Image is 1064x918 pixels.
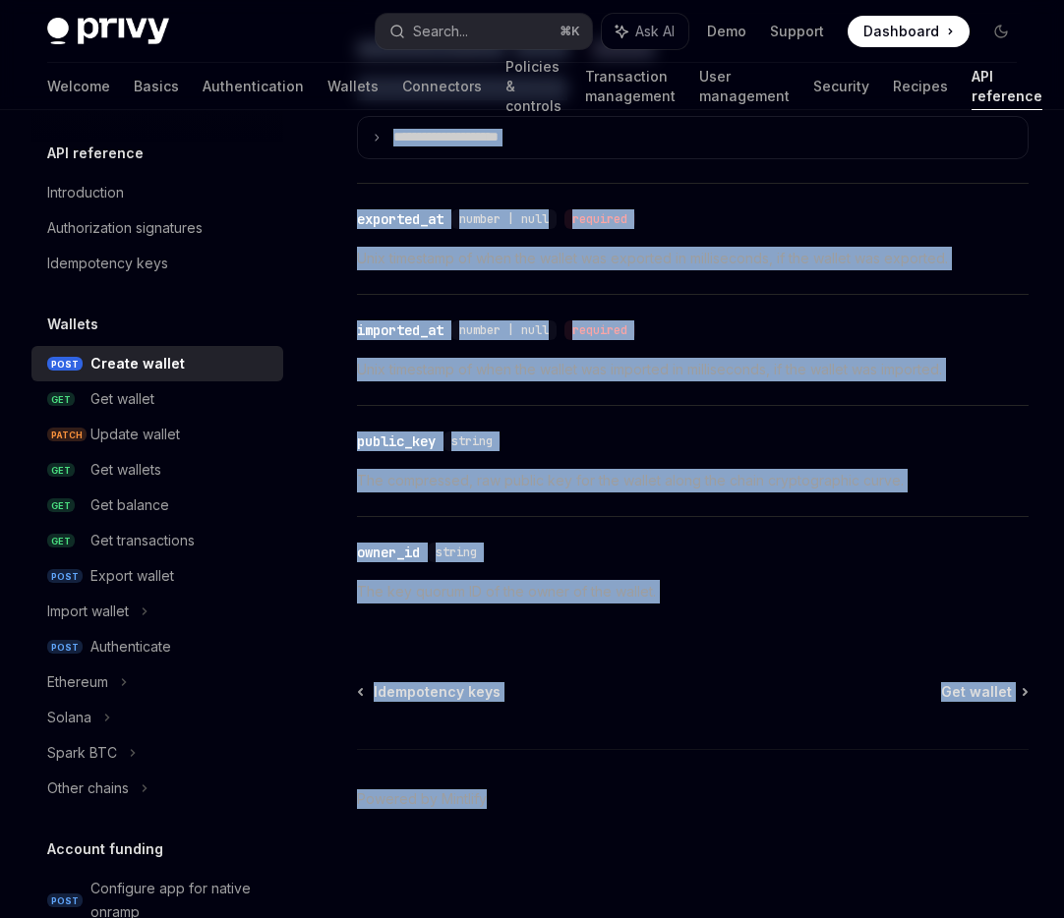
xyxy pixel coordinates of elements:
span: number | null [459,211,549,227]
a: Transaction management [585,63,676,110]
h5: Account funding [47,837,163,861]
div: Import wallet [47,600,129,623]
div: Update wallet [90,423,180,446]
div: Authorization signatures [47,216,203,240]
div: Get wallet [90,387,154,411]
button: Search...⌘K [376,14,592,49]
div: Get balance [90,493,169,517]
span: Get wallet [941,682,1012,702]
a: API reference [972,63,1042,110]
span: POST [47,357,83,372]
span: POST [47,569,83,584]
div: Solana [47,706,91,729]
span: Dashboard [863,22,939,41]
h5: Wallets [47,313,98,336]
p: Unix timestamp of when the wallet was exported in milliseconds, if the wallet was exported. [357,247,1029,270]
div: exported_at [357,209,443,229]
h5: API reference [47,142,144,165]
div: required [564,320,635,340]
span: ⌘ K [560,24,580,39]
div: owner_id [357,543,420,562]
span: POST [47,893,83,908]
span: string [451,433,493,449]
p: The compressed, raw public key for the wallet along the chain cryptographic curve. [357,469,1029,492]
span: number | null [459,322,549,338]
a: PATCHUpdate wallet [31,417,283,452]
div: public_key [357,431,436,451]
div: Ethereum [47,670,108,694]
span: Idempotency keys [374,682,501,702]
span: GET [47,534,75,548]
div: Idempotency keys [47,252,168,275]
div: Introduction [47,181,124,204]
span: GET [47,392,75,407]
span: GET [47,498,75,513]
div: required [564,209,635,229]
span: Ask AI [635,22,675,41]
div: Get transactions [90,529,195,552]
div: Authenticate [90,635,171,659]
a: Get wallet [941,682,1027,702]
span: POST [47,640,83,655]
a: GETGet transactions [31,523,283,558]
button: Ask AI [602,14,688,49]
a: Wallets [327,63,379,110]
a: Welcome [47,63,110,110]
span: GET [47,463,75,478]
a: GETGet wallets [31,452,283,488]
a: Idempotency keys [359,682,501,702]
a: Authorization signatures [31,210,283,246]
a: Idempotency keys [31,246,283,281]
p: The key quorum ID of the owner of the wallet. [357,580,1029,603]
a: Support [770,22,824,41]
a: Authentication [203,63,304,110]
a: Introduction [31,175,283,210]
p: Unix timestamp of when the wallet was imported in milliseconds, if the wallet was imported. [357,358,1029,381]
a: Demo [707,22,746,41]
div: Get wallets [90,458,161,482]
a: Basics [134,63,179,110]
span: string [436,545,477,560]
div: Search... [413,20,468,43]
div: Create wallet [90,352,185,375]
span: PATCH [47,428,87,442]
a: Recipes [893,63,948,110]
a: Policies & controls [505,63,562,110]
img: dark logo [47,18,169,45]
a: Security [813,63,869,110]
div: Other chains [47,776,129,800]
div: Spark BTC [47,741,117,765]
a: User management [699,63,790,110]
div: Export wallet [90,564,174,588]
a: POSTCreate wallet [31,346,283,381]
a: GETGet balance [31,488,283,523]
a: POSTAuthenticate [31,629,283,664]
a: POSTExport wallet [31,558,283,594]
button: Toggle dark mode [985,16,1017,47]
a: Dashboard [848,16,970,47]
div: imported_at [357,320,443,340]
a: Connectors [402,63,482,110]
a: Powered by Mintlify [357,789,487,809]
a: GETGet wallet [31,381,283,417]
